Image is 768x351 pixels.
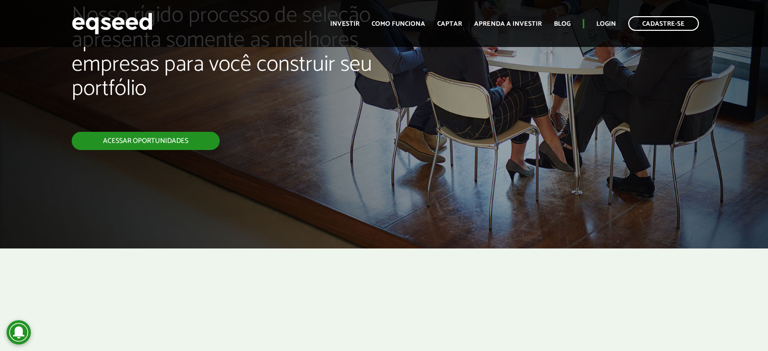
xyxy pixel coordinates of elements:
[628,16,699,31] a: Cadastre-se
[372,21,425,27] a: Como funciona
[554,21,571,27] a: Blog
[596,21,616,27] a: Login
[437,21,462,27] a: Captar
[72,132,220,150] a: Acessar oportunidades
[474,21,542,27] a: Aprenda a investir
[72,4,441,132] h2: Nosso rígido processo de seleção apresenta somente as melhores empresas para você construir seu p...
[72,10,152,37] img: EqSeed
[330,21,360,27] a: Investir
